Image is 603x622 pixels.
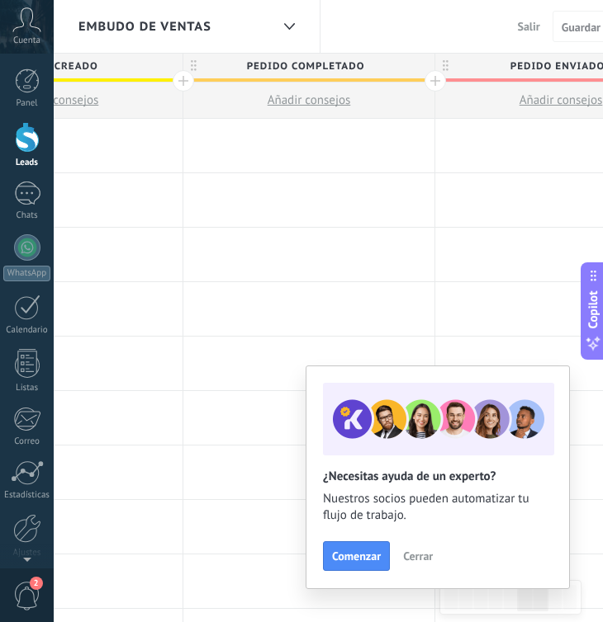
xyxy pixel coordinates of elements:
[585,291,601,329] span: Copilot
[520,92,603,108] span: Añadir consejos
[13,35,40,46] span: Cuenta
[183,54,426,79] span: Pedido completado
[323,491,553,524] span: Nuestros socios pueden automatizar tu flujo de trabajo.
[16,92,99,108] span: Añadir consejos
[3,325,51,336] div: Calendario
[268,92,351,108] span: Añadir consejos
[511,14,547,39] button: Salir
[332,550,381,562] span: Comenzar
[3,266,50,281] div: WhatsApp
[30,577,43,590] span: 2
[518,19,540,34] span: Salir
[183,82,434,118] button: Añadir consejos
[3,436,51,447] div: Correo
[323,469,553,484] h2: ¿Necesitas ayuda de un experto?
[3,158,51,168] div: Leads
[275,11,303,43] div: Embudo de ventas
[3,98,51,109] div: Panel
[78,19,211,35] span: Embudo de ventas
[323,541,390,571] button: Comenzar
[3,490,51,501] div: Estadísticas
[403,550,433,562] span: Cerrar
[3,210,51,221] div: Chats
[562,21,601,33] span: Guardar
[183,54,434,78] div: Pedido completado
[3,383,51,393] div: Listas
[396,544,440,568] button: Cerrar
